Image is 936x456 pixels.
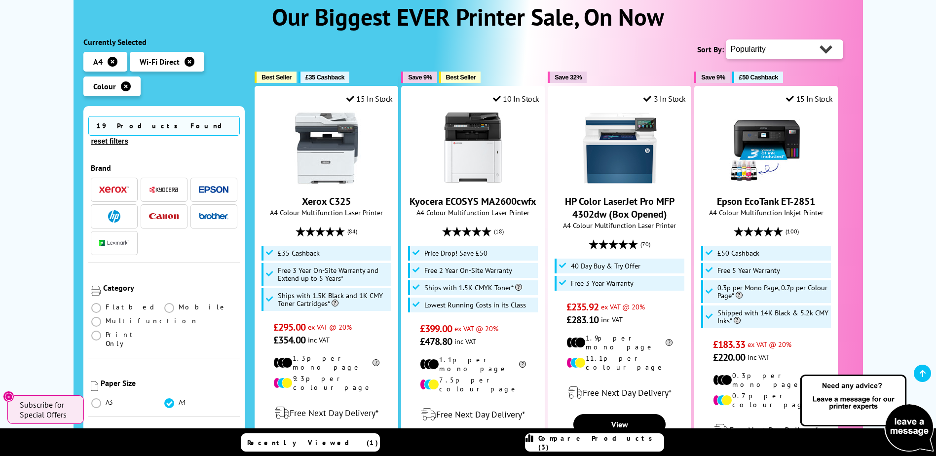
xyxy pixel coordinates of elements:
[493,94,539,104] div: 10 In Stock
[424,284,522,292] span: Ships with 1.5K CMYK Toner*
[96,183,132,196] button: Xerox
[566,354,673,372] li: 11.1p per colour page
[96,210,132,223] button: HP
[106,330,164,348] span: Print Only
[408,74,432,81] span: Save 9%
[713,371,819,389] li: 0.3p per mono page
[3,391,14,402] button: Close
[196,183,231,196] button: Epson
[420,322,452,335] span: £399.00
[91,286,101,296] img: Category
[149,213,179,220] img: Canon
[717,266,780,274] span: Free 5 Year Warranty
[199,213,228,220] img: Brother
[99,240,129,246] img: Lexmark
[420,376,526,393] li: 7.5p per colour page
[713,338,745,351] span: £183.33
[247,438,378,447] span: Recently Viewed (1)
[262,74,292,81] span: Best Seller
[446,74,476,81] span: Best Seller
[305,74,344,81] span: £35 Cashback
[273,321,305,334] span: £295.00
[786,94,832,104] div: 15 In Stock
[106,316,198,325] span: Multifunction
[700,208,832,217] span: A4 Colour Multifunction Inkjet Printer
[179,303,227,311] span: Mobile
[346,94,393,104] div: 15 In Stock
[106,303,157,311] span: Flatbed
[424,301,526,309] span: Lowest Running Costs in its Class
[454,337,476,346] span: inc VAT
[278,249,320,257] span: £35 Cashback
[199,186,228,193] img: Epson
[146,183,182,196] button: Kyocera
[241,433,380,452] a: Recently Viewed (1)
[83,1,853,32] h1: Our Biggest EVER Printer Sale, On Now
[717,249,759,257] span: £50 Cashback
[566,334,673,351] li: 1.9p per mono page
[290,111,364,185] img: Xerox C325
[146,210,182,223] button: Canon
[748,340,791,349] span: ex VAT @ 20%
[548,72,587,83] button: Save 32%
[739,74,778,81] span: £50 Cashback
[101,378,238,388] div: Paper Size
[732,72,783,83] button: £50 Cashback
[717,284,829,300] span: 0.3p per Mono Page, 0.7p per Colour Page*
[278,292,389,307] span: Ships with 1.5K Black and 1K CMY Toner Cartridges*
[694,72,730,83] button: Save 9%
[290,177,364,187] a: Xerox C325
[401,72,437,83] button: Save 9%
[255,72,297,83] button: Best Seller
[565,195,674,221] a: HP Color LaserJet Pro MFP 4302dw (Box Opened)
[717,195,815,208] a: Epson EcoTank ET-2851
[278,266,389,282] span: Free 3 Year On-Site Warranty and Extend up to 5 Years*
[302,195,351,208] a: Xerox C325
[717,309,829,325] span: Shipped with 14K Black & 5.2k CMY Inks*
[713,351,745,364] span: £220.00
[786,222,799,241] span: (100)
[93,57,103,67] span: A4
[407,401,539,428] div: modal_delivery
[91,163,238,173] div: Brand
[494,222,504,241] span: (18)
[571,262,640,270] span: 40 Day Buy & Try Offer
[454,324,498,333] span: ex VAT @ 20%
[601,315,623,324] span: inc VAT
[140,57,180,67] span: Wi-Fi Direct
[103,283,238,293] div: Category
[436,111,510,185] img: Kyocera ECOSYS MA2600cwfx
[729,111,803,185] img: Epson EcoTank ET-2851
[701,74,725,81] span: Save 9%
[700,417,832,444] div: modal_delivery
[436,177,510,187] a: Kyocera ECOSYS MA2600cwfx
[729,177,803,187] a: Epson EcoTank ET-2851
[347,222,357,241] span: (84)
[571,279,634,287] span: Free 3 Year Warranty
[83,37,245,47] div: Currently Selected
[91,381,98,391] img: Paper Size
[260,208,393,217] span: A4 Colour Multifunction Laser Printer
[88,116,240,136] span: 19 Products Found
[566,301,599,313] span: £235.92
[439,72,481,83] button: Best Seller
[273,374,379,392] li: 9.3p per colour page
[713,391,819,409] li: 0.7p per colour page
[601,302,645,311] span: ex VAT @ 20%
[420,335,452,348] span: £478.80
[573,414,665,435] a: View
[108,210,120,223] img: HP
[555,74,582,81] span: Save 32%
[525,433,664,452] a: Compare Products (3)
[407,208,539,217] span: A4 Colour Multifunction Laser Printer
[196,210,231,223] button: Brother
[308,335,330,344] span: inc VAT
[20,400,74,419] span: Subscribe for Special Offers
[273,354,379,372] li: 1.3p per mono page
[299,72,349,83] button: £35 Cashback
[96,236,132,250] button: Lexmark
[538,434,664,452] span: Compare Products (3)
[273,334,305,346] span: £354.00
[424,249,487,257] span: Price Drop! Save £50
[179,398,187,407] span: A4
